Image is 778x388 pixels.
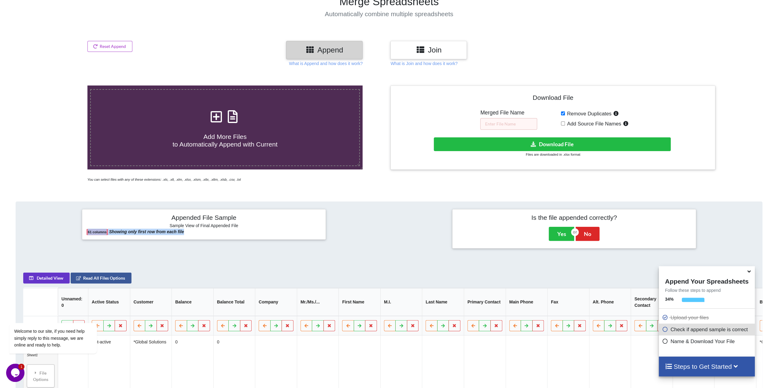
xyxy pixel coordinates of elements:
[87,214,321,222] h4: Appended File Sample
[576,227,599,241] button: No
[631,288,673,316] th: Secondary Contact
[665,363,748,370] h4: Steps to Get Started
[130,288,172,316] th: Customer
[565,121,621,127] span: Add Source File Names
[87,223,321,229] h6: Sample View of Final Appended File
[390,60,457,67] p: What is Join and how does it work?
[526,153,580,156] small: Files are downloaded in .xlsx format
[662,314,753,321] p: Upload your files
[480,118,537,130] input: Enter File Name
[29,366,53,386] div: File Options
[289,60,363,67] p: What is Append and how does it work?
[422,288,464,316] th: Last Name
[297,288,339,316] th: Mr./Ms./...
[395,90,711,107] h4: Download File
[255,288,297,316] th: Company
[87,178,241,181] i: You can select files with any of these extensions: .xls, .xlt, .xlm, .xlsx, .xlsm, .xltx, .xltm, ...
[380,288,422,316] th: M.I.
[589,288,631,316] th: Alt. Phone
[662,338,753,345] p: Name & Download Your File
[213,288,255,316] th: Balance Total
[87,41,133,52] button: Reset Append
[549,227,574,241] button: Yes
[659,276,754,285] h4: Append Your Spreadsheets
[506,288,548,316] th: Main Phone
[88,230,107,234] b: 61 columns
[109,229,184,234] b: Showing only first row from each file
[662,326,753,333] p: Check if append sample is correct
[434,137,671,151] button: Download File
[6,364,26,382] iframe: chat widget
[464,288,506,316] th: Primary Contact
[6,268,116,361] iframe: chat widget
[339,288,381,316] th: First Name
[291,45,358,54] h3: Append
[480,110,537,116] h5: Merged File Name
[172,133,277,148] span: Add More Files to Automatically Append with Current
[547,288,589,316] th: Fax
[565,111,612,117] span: Remove Duplicates
[659,287,754,293] p: Follow these steps to append
[457,214,691,221] h4: Is the file appended correctly?
[665,297,673,302] b: 34 %
[395,45,462,54] h3: Join
[171,288,213,316] th: Balance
